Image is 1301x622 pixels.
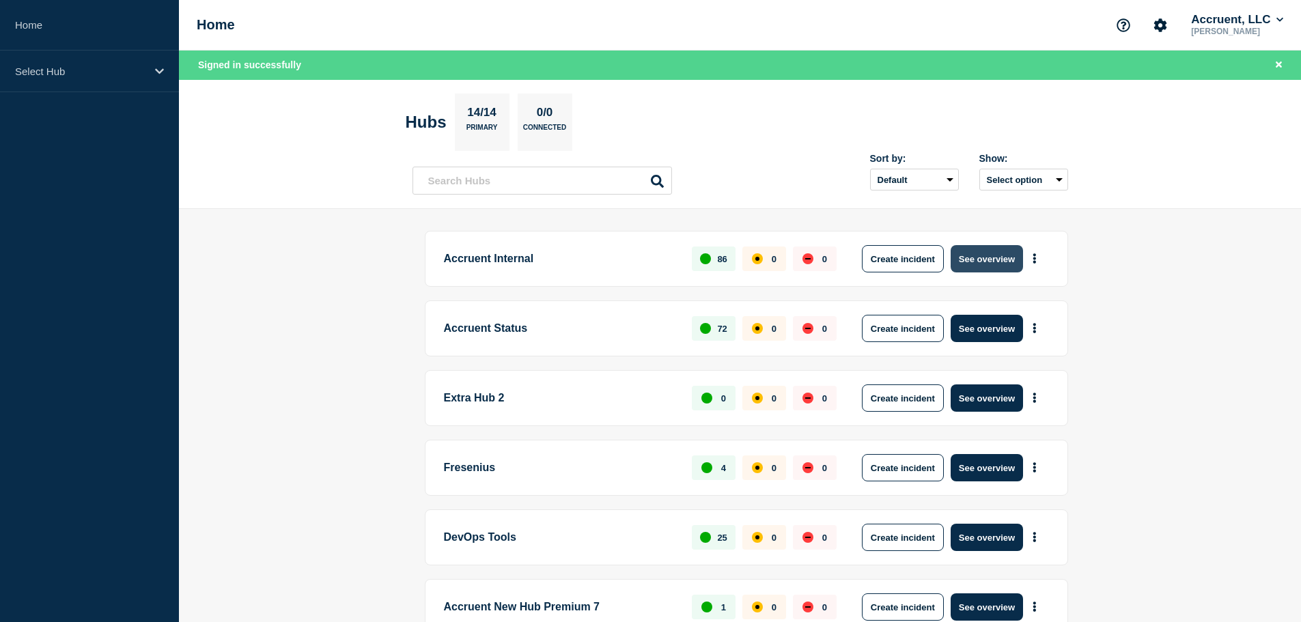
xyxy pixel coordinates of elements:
[444,593,677,621] p: Accruent New Hub Premium 7
[862,454,944,481] button: Create incident
[951,454,1023,481] button: See overview
[462,106,502,124] p: 14/14
[772,393,777,404] p: 0
[1109,11,1138,40] button: Support
[1026,455,1044,481] button: More actions
[802,602,813,612] div: down
[752,393,763,404] div: affected
[412,167,672,195] input: Search Hubs
[862,315,944,342] button: Create incident
[1026,246,1044,272] button: More actions
[197,17,235,33] h1: Home
[1026,525,1044,550] button: More actions
[717,533,727,543] p: 25
[862,524,944,551] button: Create incident
[198,59,301,70] span: Signed in successfully
[772,324,777,334] p: 0
[1026,316,1044,341] button: More actions
[444,245,677,272] p: Accruent Internal
[1270,57,1287,73] button: Close banner
[444,524,677,551] p: DevOps Tools
[717,324,727,334] p: 72
[822,463,827,473] p: 0
[700,532,711,543] div: up
[752,323,763,334] div: affected
[701,393,712,404] div: up
[406,113,447,132] h2: Hubs
[1188,13,1286,27] button: Accruent, LLC
[802,462,813,473] div: down
[700,323,711,334] div: up
[822,254,827,264] p: 0
[979,169,1068,190] button: Select option
[862,245,944,272] button: Create incident
[951,384,1023,412] button: See overview
[752,462,763,473] div: affected
[1026,386,1044,411] button: More actions
[772,602,777,612] p: 0
[717,254,727,264] p: 86
[862,384,944,412] button: Create incident
[444,454,677,481] p: Fresenius
[822,324,827,334] p: 0
[444,384,677,412] p: Extra Hub 2
[466,124,498,138] p: Primary
[444,315,677,342] p: Accruent Status
[822,533,827,543] p: 0
[772,254,777,264] p: 0
[721,393,726,404] p: 0
[523,124,566,138] p: Connected
[701,602,712,612] div: up
[721,602,726,612] p: 1
[752,532,763,543] div: affected
[752,253,763,264] div: affected
[1146,11,1175,40] button: Account settings
[802,323,813,334] div: down
[862,593,944,621] button: Create incident
[870,169,959,190] select: Sort by
[531,106,558,124] p: 0/0
[772,463,777,473] p: 0
[15,66,146,77] p: Select Hub
[951,524,1023,551] button: See overview
[870,153,959,164] div: Sort by:
[951,315,1023,342] button: See overview
[1026,595,1044,620] button: More actions
[802,253,813,264] div: down
[951,593,1023,621] button: See overview
[822,602,827,612] p: 0
[1188,27,1286,36] p: [PERSON_NAME]
[752,602,763,612] div: affected
[701,462,712,473] div: up
[802,532,813,543] div: down
[700,253,711,264] div: up
[772,533,777,543] p: 0
[822,393,827,404] p: 0
[951,245,1023,272] button: See overview
[979,153,1068,164] div: Show:
[802,393,813,404] div: down
[721,463,726,473] p: 4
